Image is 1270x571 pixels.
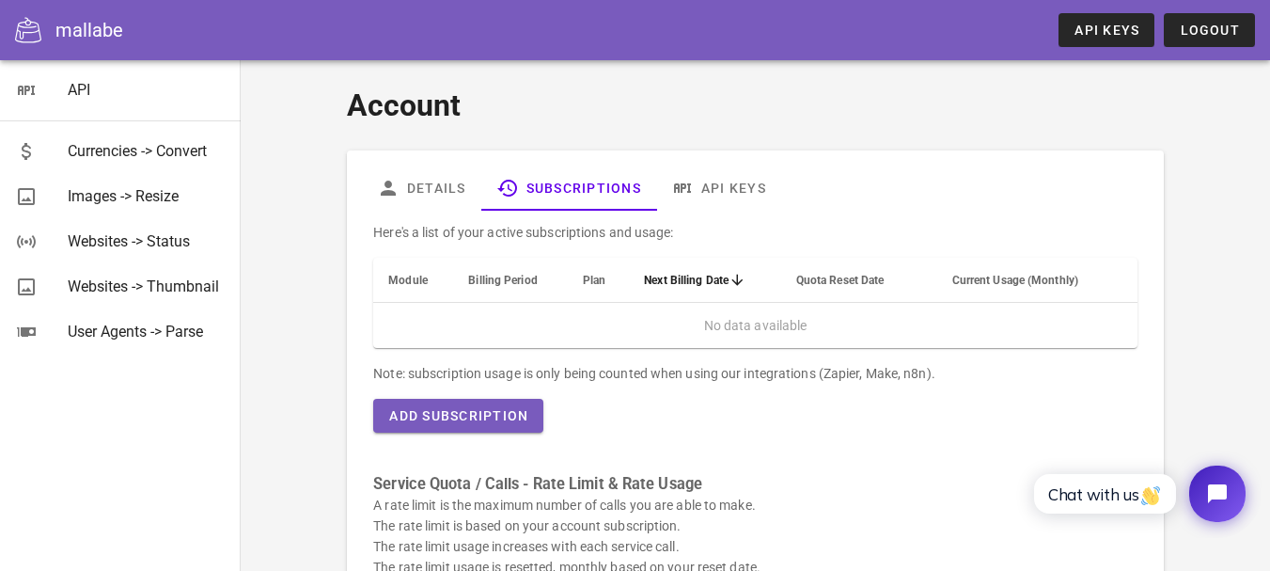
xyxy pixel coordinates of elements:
[373,258,453,303] th: Module
[481,166,656,211] a: Subscriptions
[1164,13,1255,47] button: Logout
[937,258,1137,303] th: Current Usage (Monthly): Not sorted. Activate to sort ascending.
[373,399,543,433] button: Add Subscription
[583,274,605,287] span: Plan
[656,166,781,211] a: API Keys
[1074,23,1139,38] span: API Keys
[373,303,1137,348] td: No data available
[1179,23,1240,38] span: Logout
[347,83,1163,128] h1: Account
[468,274,537,287] span: Billing Period
[373,474,1137,495] h3: Service Quota / Calls - Rate Limit & Rate Usage
[362,166,481,211] a: Details
[68,81,226,99] div: API
[952,274,1078,287] span: Current Usage (Monthly)
[68,187,226,205] div: Images -> Resize
[644,274,729,287] span: Next Billing Date
[388,274,428,287] span: Module
[373,363,1137,384] div: Note: subscription usage is only being counted when using our integrations (Zapier, Make, n8n).
[388,408,528,423] span: Add Subscription
[781,258,937,303] th: Quota Reset Date: Not sorted. Activate to sort ascending.
[1013,450,1262,538] iframe: Tidio Chat
[68,323,226,341] div: User Agents -> Parse
[68,278,226,295] div: Websites -> Thumbnail
[629,258,780,303] th: Next Billing Date: Sorted descending. Activate to remove sorting.
[55,16,123,44] div: mallabe
[68,232,226,250] div: Websites -> Status
[453,258,568,303] th: Billing Period
[1058,13,1154,47] a: API Keys
[373,222,1137,243] p: Here's a list of your active subscriptions and usage:
[568,258,629,303] th: Plan
[68,142,226,160] div: Currencies -> Convert
[796,274,885,287] span: Quota Reset Date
